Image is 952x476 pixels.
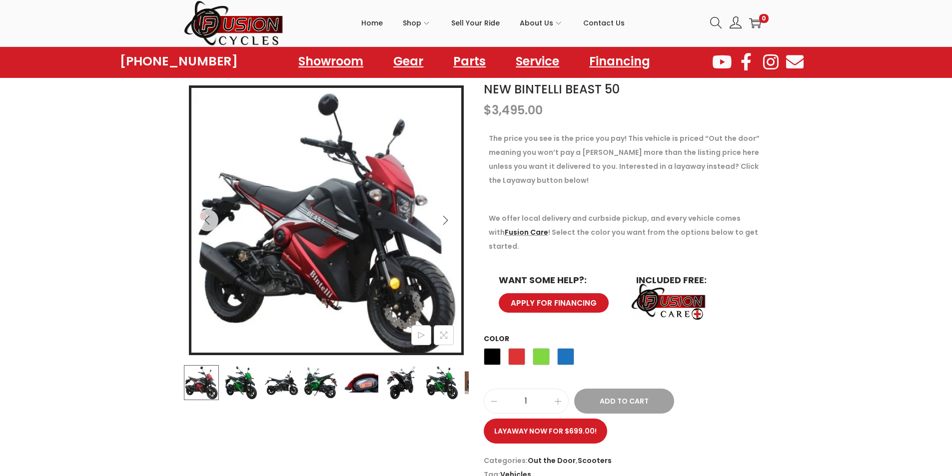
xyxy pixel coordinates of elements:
span: Categories: , [484,454,769,468]
a: Service [506,50,569,73]
a: [PHONE_NUMBER] [120,54,238,68]
p: We offer local delivery and curbside pickup, and every vehicle comes with ! Select the color you ... [489,211,764,253]
a: Layaway now for $699.00! [484,419,607,444]
a: APPLY FOR FINANCING [499,293,609,313]
nav: Menu [288,50,660,73]
a: Financing [579,50,660,73]
img: Product image [343,365,378,400]
h6: INCLUDED FREE: [636,276,754,285]
a: Shop [403,0,431,45]
input: Product quantity [484,394,568,408]
button: Next [434,209,456,231]
button: Previous [196,209,218,231]
img: Product image [223,365,258,400]
a: Showroom [288,50,373,73]
h6: WANT SOME HELP?: [499,276,616,285]
img: Product image [191,88,461,358]
a: Parts [443,50,496,73]
label: Color [484,334,509,344]
a: Out the Door [528,456,576,466]
img: Product image [424,365,459,400]
nav: Primary navigation [284,0,703,45]
img: Product image [383,365,418,400]
p: The price you see is the price you pay! This vehicle is priced “Out the door” meaning you won’t p... [489,131,764,187]
span: Home [361,10,383,35]
span: Shop [403,10,421,35]
span: About Us [520,10,553,35]
span: $ [484,102,492,118]
a: Sell Your Ride [451,0,500,45]
a: Gear [383,50,433,73]
a: Fusion Care [505,227,548,237]
bdi: 3,495.00 [484,102,543,118]
a: Scooters [578,456,612,466]
img: Product image [263,365,298,400]
a: Contact Us [583,0,625,45]
img: Product image [464,365,499,400]
a: 0 [749,17,761,29]
img: Product image [303,365,338,400]
button: Add to Cart [574,389,674,414]
span: APPLY FOR FINANCING [511,299,597,307]
a: About Us [520,0,563,45]
span: Sell Your Ride [451,10,500,35]
span: Contact Us [583,10,625,35]
a: Home [361,0,383,45]
img: Product image [183,365,218,400]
